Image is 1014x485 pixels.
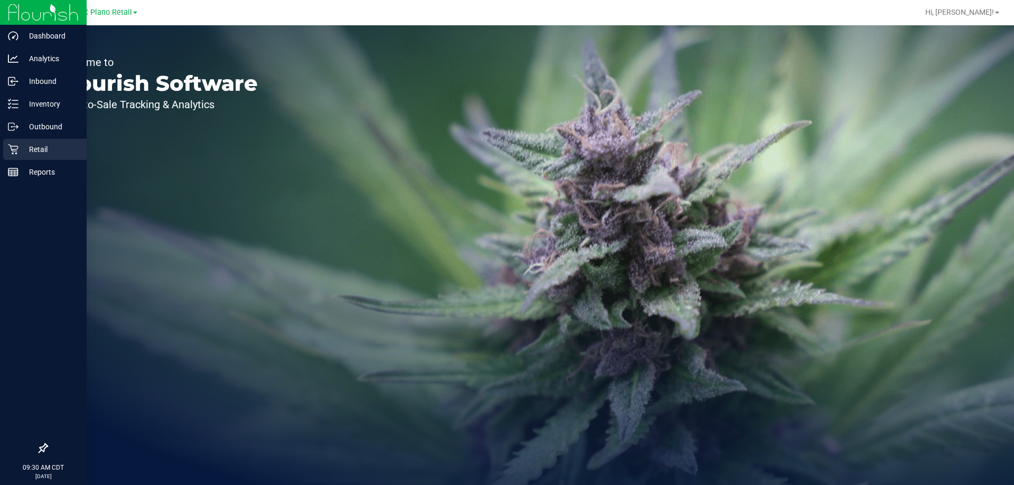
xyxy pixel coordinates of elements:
[18,120,82,133] p: Outbound
[57,99,258,110] p: Seed-to-Sale Tracking & Analytics
[18,30,82,42] p: Dashboard
[18,98,82,110] p: Inventory
[8,53,18,64] inline-svg: Analytics
[18,143,82,156] p: Retail
[925,8,994,16] span: Hi, [PERSON_NAME]!
[18,52,82,65] p: Analytics
[8,99,18,109] inline-svg: Inventory
[18,166,82,178] p: Reports
[5,463,82,472] p: 09:30 AM CDT
[8,144,18,155] inline-svg: Retail
[8,121,18,132] inline-svg: Outbound
[57,73,258,94] p: Flourish Software
[8,76,18,87] inline-svg: Inbound
[5,472,82,480] p: [DATE]
[79,8,132,17] span: TX Plano Retail
[8,167,18,177] inline-svg: Reports
[8,31,18,41] inline-svg: Dashboard
[18,75,82,88] p: Inbound
[57,57,258,68] p: Welcome to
